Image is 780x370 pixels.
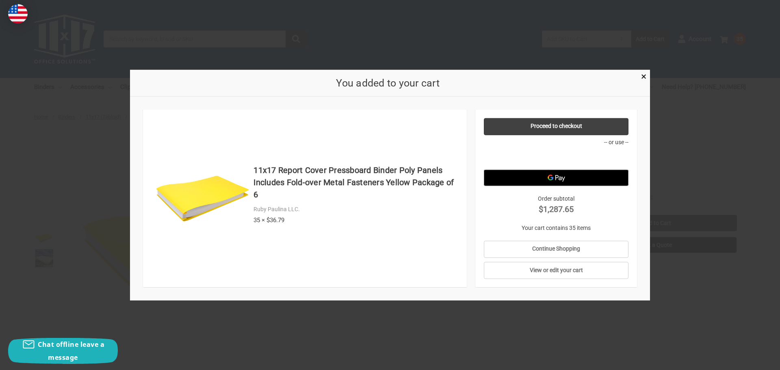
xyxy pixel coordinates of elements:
[253,164,458,201] h4: 11x17 Report Cover Pressboard Binder Poly Panels Includes Fold-over Metal Fasteners Yellow Packag...
[484,262,629,279] a: View or edit your cart
[484,194,629,215] div: Order subtotal
[38,340,104,362] span: Chat offline leave a message
[484,149,629,165] iframe: PayPal-paypal
[253,215,458,225] div: 35 × $36.79
[253,205,458,214] div: Ruby Paulina LLC.
[484,203,629,215] strong: $1,287.65
[484,223,629,232] p: Your cart contains 35 items
[713,348,780,370] iframe: Google Customer Reviews
[484,169,629,186] button: Google Pay
[641,71,646,82] span: ×
[484,138,629,146] p: -- or use --
[143,75,633,91] h2: You added to your cart
[484,118,629,135] a: Proceed to checkout
[484,240,629,257] a: Continue Shopping
[8,4,28,24] img: duty and tax information for United States
[156,151,249,245] img: 11x17 Report Cover Pressboard Binder Poly Panels Includes Fold-over Metal Fasteners Yellow Packag...
[8,338,118,364] button: Chat offline leave a message
[639,71,648,80] a: Close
